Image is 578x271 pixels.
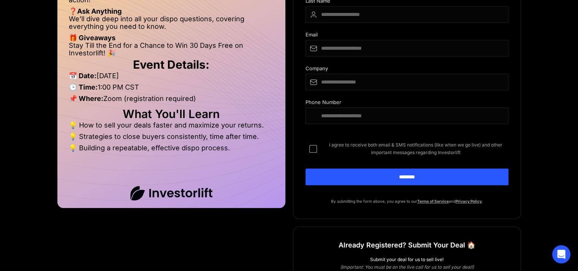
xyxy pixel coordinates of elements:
strong: Event Details: [133,58,209,71]
li: [DATE] [69,72,274,84]
p: By submitting the form above, you agree to our and . [306,197,508,205]
li: We’ll dive deep into all your dispo questions, covering everything you need to know. [69,15,274,34]
li: 💡 Building a repeatable, effective dispo process. [69,144,274,152]
li: 1:00 PM CST [69,84,274,95]
h2: What You'll Learn [69,110,274,118]
strong: 📅 Date: [69,72,97,80]
span: I agree to receive both email & SMS notifications (like when we go live) and other important mess... [323,141,508,156]
div: Email [306,32,508,40]
li: 💡 Strategies to close buyers consistently, time after time. [69,133,274,144]
strong: 🎁 Giveaways [69,34,116,42]
div: Open Intercom Messenger [552,245,570,263]
div: Submit your deal for us to sell live! [306,256,508,263]
strong: 🕒 Time: [69,83,98,91]
li: 💡 How to sell your deals faster and maximize your returns. [69,121,274,133]
a: Terms of Service [417,199,449,203]
div: Phone Number [306,99,508,107]
div: Company [306,66,508,74]
a: Privacy Policy [456,199,482,203]
li: Stay Till the End for a Chance to Win 30 Days Free on Investorlift! 🎉 [69,42,274,57]
strong: ❓Ask Anything [69,7,122,15]
em: (Important: You must be on the live call for us to sell your deal!) [340,264,474,270]
li: Zoom (registration required) [69,95,274,106]
strong: 📌 Where: [69,95,103,102]
h1: Already Registered? Submit Your Deal 🏠 [339,238,475,252]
